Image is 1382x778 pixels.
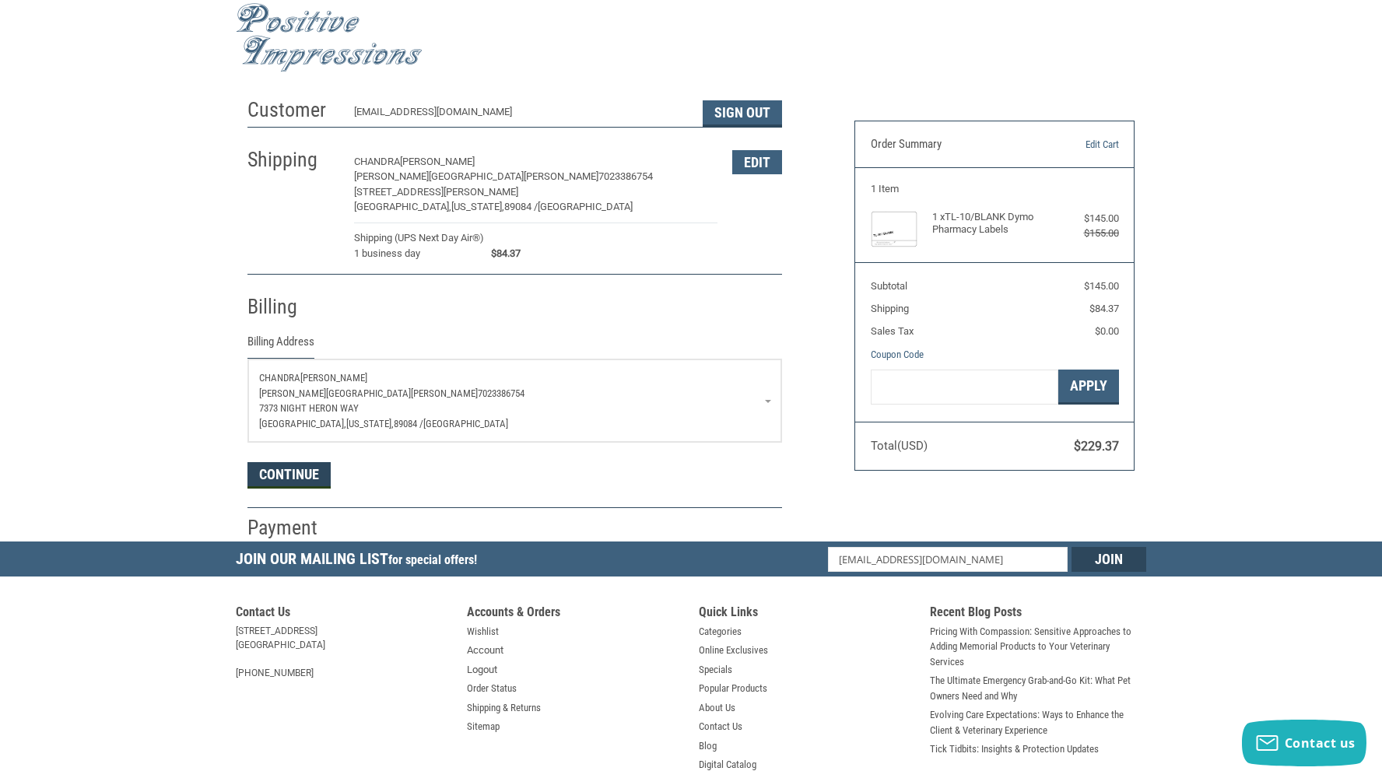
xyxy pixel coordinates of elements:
span: Shipping (UPS Next Day Air®) [354,230,484,261]
button: Sign Out [703,100,782,127]
legend: Billing Address [247,333,314,359]
span: Sales Tax [871,325,914,337]
span: [US_STATE], [451,201,504,212]
span: for special offers! [388,552,477,567]
a: Evolving Care Expectations: Ways to Enhance the Client & Veterinary Experience [930,707,1146,738]
h5: Accounts & Orders [467,605,683,624]
span: [GEOGRAPHIC_DATA] [538,201,633,212]
span: CHANDRA [259,372,300,384]
span: Total (USD) [871,439,928,453]
a: Specials [699,662,732,678]
a: Sitemap [467,719,500,734]
a: Digital Catalog [699,757,756,773]
h2: Customer [247,97,338,123]
span: 1 business day [354,246,484,261]
button: Edit [732,150,782,174]
span: 7023386754 [598,170,653,182]
span: $84.37 [484,246,521,261]
span: 7373 NIGHT HERON WAY [259,402,359,414]
a: Logout [467,662,497,678]
h4: 1 x TL-10/BLANK Dymo Pharmacy Labels [932,211,1053,237]
input: Join [1072,547,1146,572]
div: $145.00 [1057,211,1119,226]
a: Wishlist [467,624,499,640]
span: [PERSON_NAME] [400,156,475,167]
a: Popular Products [699,681,767,696]
span: Subtotal [871,280,907,292]
a: Enter or select a different address [248,359,781,442]
a: Coupon Code [871,349,924,360]
span: [PERSON_NAME][GEOGRAPHIC_DATA][PERSON_NAME] [259,387,478,399]
span: 89084 / [394,418,423,429]
h3: 1 Item [871,183,1119,195]
a: Categories [699,624,742,640]
a: Online Exclusives [699,643,768,658]
a: Tick Tidbits: Insights & Protection Updates [930,741,1099,757]
div: [EMAIL_ADDRESS][DOMAIN_NAME] [354,104,688,127]
span: [GEOGRAPHIC_DATA], [259,418,346,429]
span: CHANDRA [354,156,400,167]
h5: Contact Us [236,605,452,624]
span: [GEOGRAPHIC_DATA], [354,201,451,212]
button: Continue [247,462,331,489]
a: About Us [699,700,735,716]
span: Shipping [871,303,909,314]
h3: Order Summary [871,137,1040,152]
input: Email [828,547,1068,572]
span: $145.00 [1084,280,1119,292]
a: Account [467,643,503,658]
input: Gift Certificate or Coupon Code [871,370,1058,405]
span: $229.37 [1074,439,1119,454]
span: [PERSON_NAME] [300,372,367,384]
h2: Billing [247,294,338,320]
span: $0.00 [1095,325,1119,337]
address: [STREET_ADDRESS] [GEOGRAPHIC_DATA] [PHONE_NUMBER] [236,624,452,680]
a: Shipping & Returns [467,700,541,716]
h2: Payment [247,515,338,541]
h5: Quick Links [699,605,915,624]
img: Positive Impressions [236,3,423,72]
a: Blog [699,738,717,754]
button: Contact us [1242,720,1366,766]
h5: Join Our Mailing List [236,541,485,581]
a: The Ultimate Emergency Grab-and-Go Kit: What Pet Owners Need and Why [930,673,1146,703]
span: [STREET_ADDRESS][PERSON_NAME] [354,186,518,198]
div: $155.00 [1057,226,1119,241]
span: 89084 / [504,201,538,212]
a: Edit Cart [1039,137,1118,152]
a: Order Status [467,681,517,696]
span: [GEOGRAPHIC_DATA] [423,418,508,429]
span: Contact us [1285,734,1356,752]
span: [US_STATE], [346,418,394,429]
button: Apply [1058,370,1119,405]
a: Contact Us [699,719,742,734]
a: Pricing With Compassion: Sensitive Approaches to Adding Memorial Products to Your Veterinary Serv... [930,624,1146,670]
span: [PERSON_NAME][GEOGRAPHIC_DATA][PERSON_NAME] [354,170,598,182]
span: $84.37 [1089,303,1119,314]
h2: Shipping [247,147,338,173]
h5: Recent Blog Posts [930,605,1146,624]
span: 7023386754 [478,387,524,399]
